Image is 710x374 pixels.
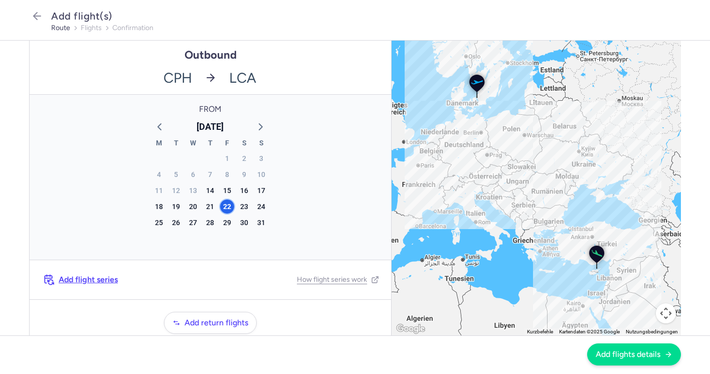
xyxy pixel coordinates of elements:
div: Monday, Aug 4, 2025 [152,167,166,181]
div: Friday, Aug 15, 2025 [220,183,234,198]
span: Add return flights [185,318,248,327]
div: Wednesday, Aug 13, 2025 [186,183,200,198]
div: Tuesday, Aug 19, 2025 [169,200,183,214]
img: Google [394,322,427,335]
button: route [51,24,70,32]
span: Add flight(s) [51,10,112,22]
div: F [219,137,236,150]
button: confirmation [112,24,153,32]
div: T [202,137,219,150]
div: Saturday, Aug 9, 2025 [237,167,251,181]
div: Wednesday, Aug 27, 2025 [186,216,200,230]
button: Add return flights [164,312,257,334]
a: Nutzungsbedingungen [626,329,678,334]
div: M [150,137,167,150]
span: LCA [223,61,392,94]
button: flights [81,24,102,32]
div: Sunday, Aug 10, 2025 [254,167,268,181]
span: CPH [30,61,198,94]
div: Thursday, Aug 21, 2025 [203,200,217,214]
div: Sunday, Aug 31, 2025 [254,216,268,230]
a: How flight series work [297,276,379,284]
button: Add flight series [42,272,120,287]
div: Friday, Aug 22, 2025 [220,200,234,214]
div: Sunday, Aug 17, 2025 [254,183,268,198]
div: Wednesday, Aug 6, 2025 [186,167,200,181]
div: S [236,137,253,150]
a: Dieses Gebiet in Google Maps öffnen (in neuem Fenster) [394,325,427,332]
div: Wednesday, Aug 20, 2025 [186,200,200,214]
div: T [167,137,185,150]
div: Sunday, Aug 3, 2025 [254,151,268,165]
div: Friday, Aug 1, 2025 [220,151,234,165]
button: Kurzbefehle [527,328,553,335]
div: Saturday, Aug 30, 2025 [237,216,251,230]
span: Kartendaten ©2025 Google [559,329,620,334]
div: Thursday, Aug 14, 2025 [203,183,217,198]
div: Tuesday, Aug 5, 2025 [169,167,183,181]
span: Add flight series [59,275,118,284]
div: Saturday, Aug 16, 2025 [237,183,251,198]
div: S [253,137,270,150]
div: Friday, Aug 8, 2025 [220,167,234,181]
h1: Outbound [185,49,237,61]
div: Saturday, Aug 23, 2025 [237,200,251,214]
button: Add flights details [587,343,681,365]
button: Kamerasteuerung für die Karte [656,303,676,323]
div: Saturday, Aug 2, 2025 [237,151,251,165]
div: Monday, Aug 11, 2025 [152,183,166,198]
span: Add flights details [596,350,660,359]
div: Thursday, Aug 28, 2025 [203,216,217,230]
span: From [147,105,273,114]
div: W [185,137,202,150]
div: Monday, Aug 25, 2025 [152,216,166,230]
div: Friday, Aug 29, 2025 [220,216,234,230]
div: Monday, Aug 18, 2025 [152,200,166,214]
div: Thursday, Aug 7, 2025 [203,167,217,181]
div: Tuesday, Aug 26, 2025 [169,216,183,230]
div: Tuesday, Aug 12, 2025 [169,183,183,198]
div: Sunday, Aug 24, 2025 [254,200,268,214]
span: [DATE] [197,119,224,134]
button: [DATE] [193,119,228,134]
